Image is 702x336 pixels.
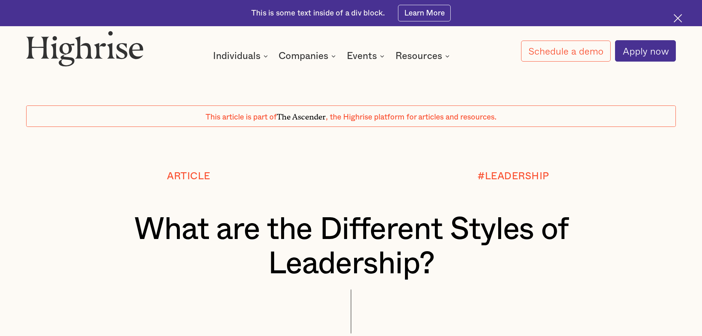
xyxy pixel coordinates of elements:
div: Resources [395,52,452,60]
span: , the Highrise platform for articles and resources. [326,113,496,121]
div: Article [167,171,210,181]
div: Events [347,52,387,60]
a: Schedule a demo [521,41,611,62]
div: Companies [279,52,328,60]
div: Companies [279,52,338,60]
div: #LEADERSHIP [478,171,549,181]
div: Resources [395,52,442,60]
img: Cross icon [674,14,682,22]
a: Apply now [615,40,676,62]
span: The Ascender [277,110,326,119]
div: Individuals [213,52,261,60]
div: Individuals [213,52,270,60]
img: Highrise logo [26,31,143,66]
div: This is some text inside of a div block. [251,8,385,18]
div: Events [347,52,377,60]
a: Learn More [398,5,451,21]
span: This article is part of [206,113,277,121]
h1: What are the Different Styles of Leadership? [53,212,649,281]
